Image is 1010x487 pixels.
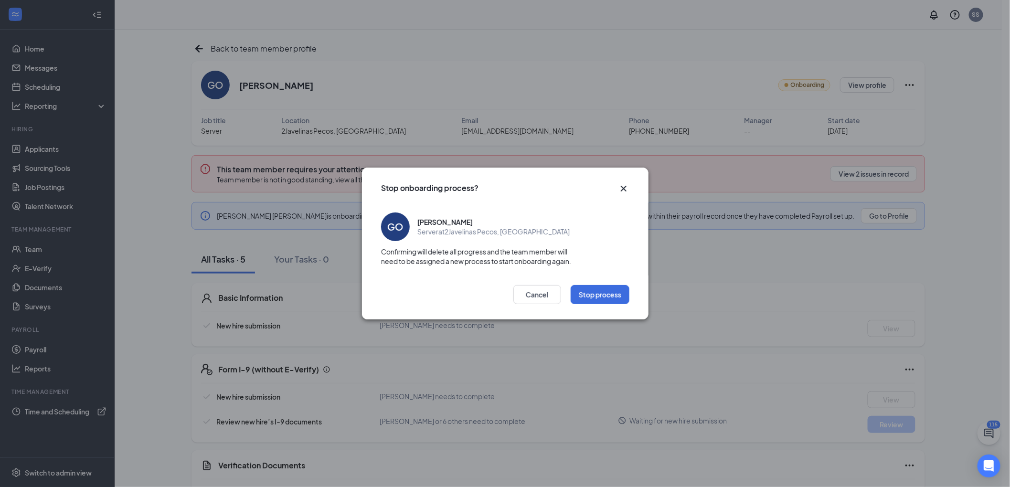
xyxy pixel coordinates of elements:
span: [PERSON_NAME] [417,217,473,227]
span: Confirming will delete all progress and the team member will need to be assigned a new process to... [381,247,629,266]
button: Close [618,183,629,194]
div: Open Intercom Messenger [978,455,1000,477]
h3: Stop onboarding process? [381,183,478,193]
button: Cancel [513,285,561,304]
span: Server at 2Javelinas Pecos, [GEOGRAPHIC_DATA] [417,227,570,236]
div: GO [387,220,404,233]
button: Stop process [571,285,629,304]
svg: Cross [618,183,629,194]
